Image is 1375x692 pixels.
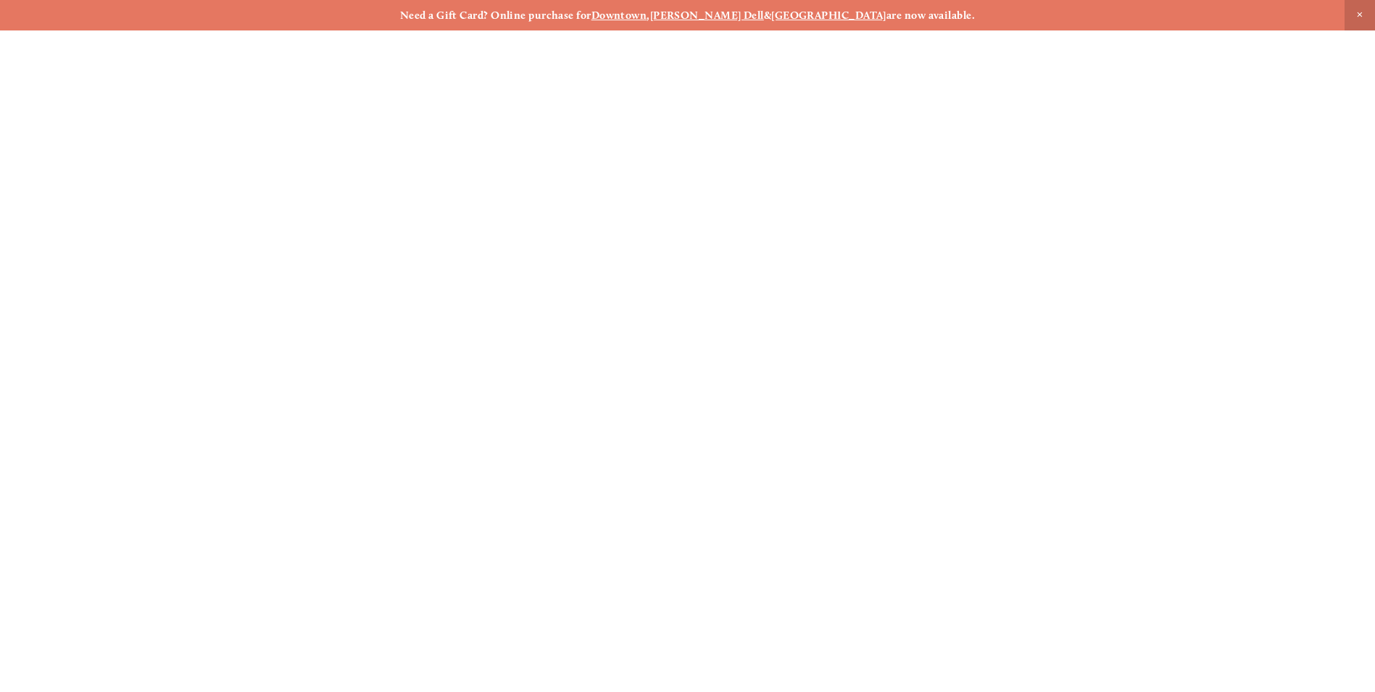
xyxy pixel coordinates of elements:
[650,9,764,22] a: [PERSON_NAME] Dell
[771,9,886,22] a: [GEOGRAPHIC_DATA]
[764,9,771,22] strong: &
[400,9,591,22] strong: Need a Gift Card? Online purchase for
[886,9,975,22] strong: are now available.
[591,9,647,22] a: Downtown
[647,9,649,22] strong: ,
